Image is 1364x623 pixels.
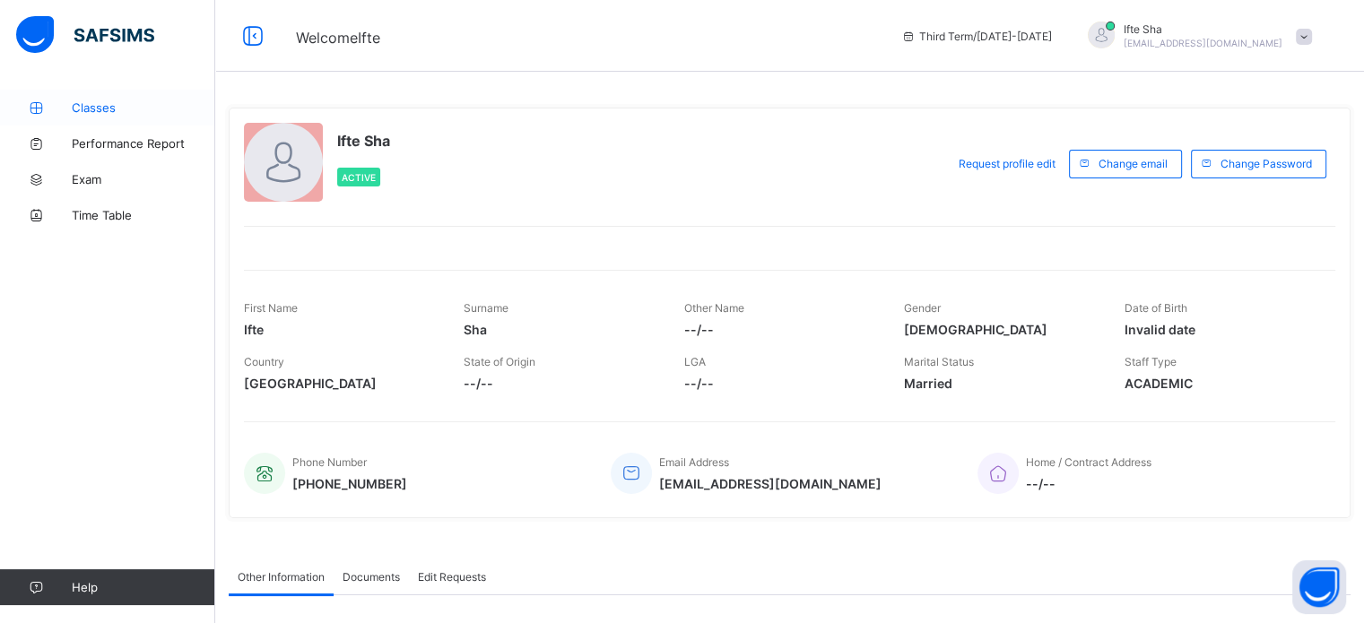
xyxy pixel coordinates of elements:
[343,570,400,584] span: Documents
[72,172,215,186] span: Exam
[238,570,325,584] span: Other Information
[464,322,656,337] span: Sha
[72,136,215,151] span: Performance Report
[244,376,437,391] span: [GEOGRAPHIC_DATA]
[901,30,1052,43] span: session/term information
[72,580,214,594] span: Help
[684,301,744,315] span: Other Name
[684,322,877,337] span: --/--
[1070,22,1321,51] div: IfteSha
[296,29,380,47] span: Welcome Ifte
[1125,355,1177,368] span: Staff Type
[244,355,284,368] span: Country
[1292,560,1346,614] button: Open asap
[1124,38,1282,48] span: [EMAIL_ADDRESS][DOMAIN_NAME]
[72,100,215,115] span: Classes
[659,455,729,469] span: Email Address
[244,322,437,337] span: Ifte
[1124,22,1282,36] span: Ifte Sha
[72,208,215,222] span: Time Table
[464,376,656,391] span: --/--
[1125,376,1317,391] span: ACADEMIC
[1125,322,1317,337] span: Invalid date
[904,376,1097,391] span: Married
[1125,301,1187,315] span: Date of Birth
[659,476,882,491] span: [EMAIL_ADDRESS][DOMAIN_NAME]
[959,157,1056,170] span: Request profile edit
[904,355,974,368] span: Marital Status
[342,172,376,183] span: Active
[464,355,535,368] span: State of Origin
[1099,157,1168,170] span: Change email
[244,301,298,315] span: First Name
[337,132,390,150] span: Ifte Sha
[1026,476,1151,491] span: --/--
[1221,157,1312,170] span: Change Password
[418,570,486,584] span: Edit Requests
[904,301,941,315] span: Gender
[292,455,367,469] span: Phone Number
[684,355,706,368] span: LGA
[292,476,407,491] span: [PHONE_NUMBER]
[464,301,508,315] span: Surname
[16,16,154,54] img: safsims
[1026,455,1151,469] span: Home / Contract Address
[684,376,877,391] span: --/--
[904,322,1097,337] span: [DEMOGRAPHIC_DATA]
